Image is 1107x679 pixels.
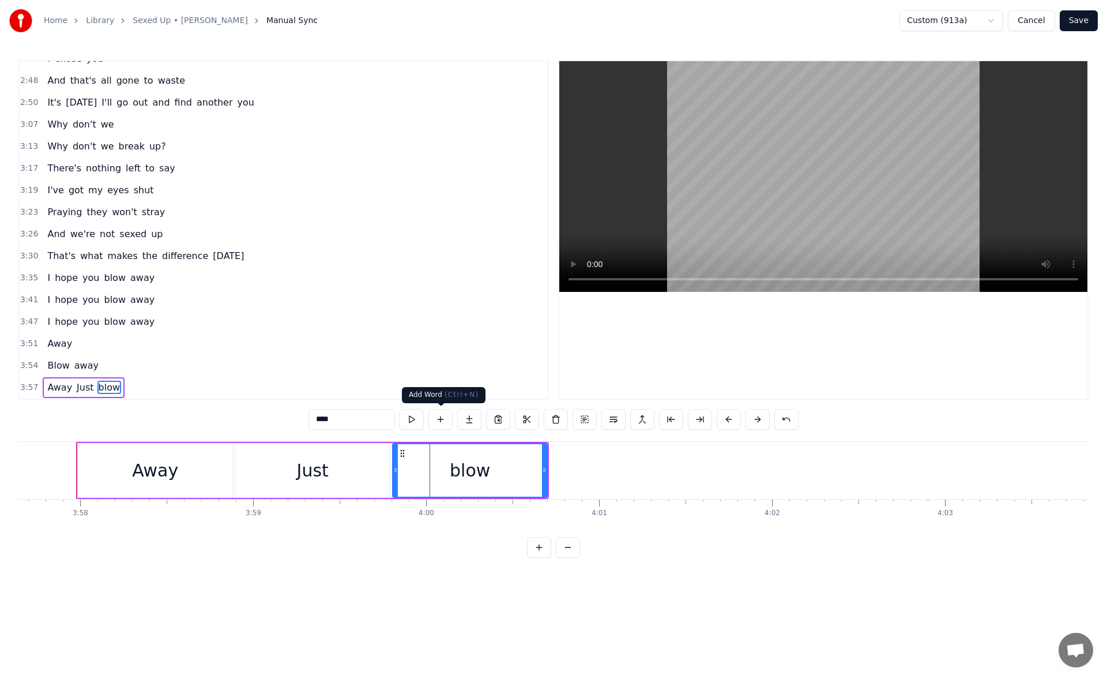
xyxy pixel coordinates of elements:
[161,249,209,262] span: difference
[20,294,38,306] span: 3:41
[46,227,66,241] span: And
[20,316,38,328] span: 3:47
[133,183,155,197] span: shut
[73,359,100,372] span: away
[44,15,67,27] a: Home
[129,271,156,284] span: away
[765,509,780,518] div: 4:02
[20,163,38,174] span: 3:17
[67,183,85,197] span: got
[100,140,115,153] span: we
[20,382,38,393] span: 3:57
[419,509,434,518] div: 4:00
[71,118,97,131] span: don't
[46,381,73,394] span: Away
[54,293,79,306] span: hope
[20,360,38,372] span: 3:54
[9,9,32,32] img: youka
[106,183,130,197] span: eyes
[46,337,73,350] span: Away
[20,228,38,240] span: 3:26
[246,509,261,518] div: 3:59
[20,272,38,284] span: 3:35
[20,338,38,350] span: 3:51
[150,227,164,241] span: up
[46,162,82,175] span: There's
[46,140,69,153] span: Why
[131,96,149,109] span: out
[115,96,129,109] span: go
[592,509,607,518] div: 4:01
[20,97,38,108] span: 2:50
[132,457,178,483] div: Away
[103,271,127,284] span: blow
[212,249,245,262] span: [DATE]
[1008,10,1055,31] button: Cancel
[46,315,51,328] span: I
[20,207,38,218] span: 3:23
[133,15,248,27] a: Sexed Up • [PERSON_NAME]
[46,183,65,197] span: I've
[71,140,97,153] span: don't
[46,96,62,109] span: It's
[125,162,142,175] span: left
[151,96,171,109] span: and
[20,75,38,87] span: 2:48
[118,227,148,241] span: sexed
[103,315,127,328] span: blow
[76,381,95,394] span: Just
[81,271,100,284] span: you
[450,457,490,483] div: blow
[85,205,108,219] span: they
[129,293,156,306] span: away
[97,381,121,394] span: blow
[20,119,38,130] span: 3:07
[54,271,79,284] span: hope
[100,118,115,131] span: we
[143,74,155,87] span: to
[148,140,167,153] span: up?
[1059,633,1093,667] div: Open chat
[100,96,113,109] span: I'll
[195,96,234,109] span: another
[445,391,479,399] span: ( Ctrl+N )
[81,315,100,328] span: you
[20,141,38,152] span: 3:13
[937,509,953,518] div: 4:03
[100,74,113,87] span: all
[103,293,127,306] span: blow
[111,205,138,219] span: won't
[20,250,38,262] span: 3:30
[85,162,122,175] span: nothing
[79,249,104,262] span: what
[157,74,186,87] span: waste
[81,293,100,306] span: you
[107,249,139,262] span: makes
[46,249,77,262] span: That's
[141,205,166,219] span: stray
[46,293,51,306] span: I
[46,74,66,87] span: And
[46,118,69,131] span: Why
[402,387,485,403] div: Add Word
[86,15,114,27] a: Library
[20,185,38,196] span: 3:19
[236,96,255,109] span: you
[115,74,141,87] span: gone
[46,271,51,284] span: I
[44,15,318,27] nav: breadcrumb
[141,249,159,262] span: the
[266,15,318,27] span: Manual Sync
[73,509,88,518] div: 3:58
[118,140,146,153] span: break
[65,96,98,109] span: [DATE]
[46,205,83,219] span: Praying
[174,96,193,109] span: find
[158,162,176,175] span: say
[129,315,156,328] span: away
[46,359,70,372] span: Blow
[297,457,329,483] div: Just
[69,227,96,241] span: we're
[144,162,156,175] span: to
[69,74,97,87] span: that's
